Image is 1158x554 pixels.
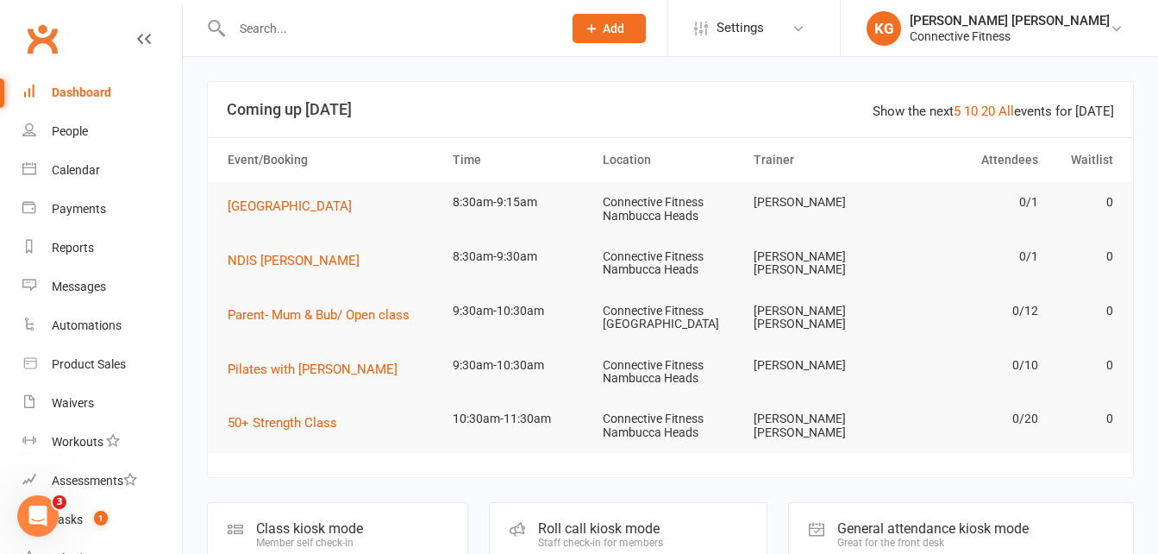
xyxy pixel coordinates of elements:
[445,291,595,331] td: 9:30am-10:30am
[746,138,896,182] th: Trainer
[22,306,182,345] a: Automations
[228,196,364,217] button: [GEOGRAPHIC_DATA]
[998,104,1014,119] a: All
[573,14,646,43] button: Add
[1046,182,1121,223] td: 0
[94,511,108,526] span: 1
[896,291,1046,331] td: 0/12
[445,399,595,439] td: 10:30am-11:30am
[228,362,397,377] span: Pilates with [PERSON_NAME]
[22,190,182,229] a: Payments
[445,345,595,386] td: 9:30am-10:30am
[52,124,88,138] div: People
[52,357,126,371] div: Product Sales
[964,104,978,119] a: 10
[896,399,1046,439] td: 0/20
[1046,236,1121,277] td: 0
[256,537,363,549] div: Member self check-in
[837,537,1029,549] div: Great for the front desk
[228,250,372,271] button: NDIS [PERSON_NAME]
[746,291,896,345] td: [PERSON_NAME] [PERSON_NAME]
[1046,399,1121,439] td: 0
[910,28,1110,44] div: Connective Fitness
[17,495,59,537] iframe: Intercom live chat
[873,101,1114,122] div: Show the next events for [DATE]
[595,182,745,236] td: Connective Fitness Nambucca Heads
[22,112,182,151] a: People
[228,305,422,325] button: Parent- Mum & Bub/ Open class
[22,151,182,190] a: Calendar
[595,291,745,345] td: Connective Fitness [GEOGRAPHIC_DATA]
[22,229,182,268] a: Reports
[52,474,137,488] div: Assessments
[22,423,182,462] a: Workouts
[22,268,182,306] a: Messages
[52,202,106,216] div: Payments
[717,9,764,47] span: Settings
[228,307,410,323] span: Parent- Mum & Bub/ Open class
[595,345,745,400] td: Connective Fitness Nambucca Heads
[595,138,745,182] th: Location
[896,182,1046,223] td: 0/1
[52,280,106,293] div: Messages
[52,318,122,332] div: Automations
[896,236,1046,277] td: 0/1
[595,236,745,291] td: Connective Fitness Nambucca Heads
[21,17,64,60] a: Clubworx
[52,241,94,255] div: Reports
[227,16,550,41] input: Search...
[1046,291,1121,331] td: 0
[896,345,1046,386] td: 0/10
[746,345,896,386] td: [PERSON_NAME]
[954,104,961,119] a: 5
[896,138,1046,182] th: Attendees
[746,182,896,223] td: [PERSON_NAME]
[603,22,624,35] span: Add
[867,11,901,46] div: KG
[1046,345,1121,386] td: 0
[256,520,363,537] div: Class kiosk mode
[910,13,1110,28] div: [PERSON_NAME] [PERSON_NAME]
[228,253,360,268] span: NDIS [PERSON_NAME]
[22,500,182,539] a: Tasks 1
[52,513,83,526] div: Tasks
[538,520,663,537] div: Roll call kiosk mode
[227,101,1114,118] h3: Coming up [DATE]
[445,236,595,277] td: 8:30am-9:30am
[22,462,182,500] a: Assessments
[22,73,182,112] a: Dashboard
[52,85,111,99] div: Dashboard
[228,359,410,380] button: Pilates with [PERSON_NAME]
[981,104,995,119] a: 20
[228,198,352,214] span: [GEOGRAPHIC_DATA]
[538,537,663,549] div: Staff check-in for members
[746,236,896,291] td: [PERSON_NAME] [PERSON_NAME]
[22,345,182,384] a: Product Sales
[1046,138,1121,182] th: Waitlist
[52,435,103,449] div: Workouts
[53,495,66,509] span: 3
[445,182,595,223] td: 8:30am-9:15am
[746,399,896,453] td: [PERSON_NAME] [PERSON_NAME]
[228,415,337,431] span: 50+ Strength Class
[228,412,349,433] button: 50+ Strength Class
[22,384,182,423] a: Waivers
[595,399,745,453] td: Connective Fitness Nambucca Heads
[837,520,1029,537] div: General attendance kiosk mode
[445,138,595,182] th: Time
[52,396,94,410] div: Waivers
[52,163,100,177] div: Calendar
[220,138,445,182] th: Event/Booking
